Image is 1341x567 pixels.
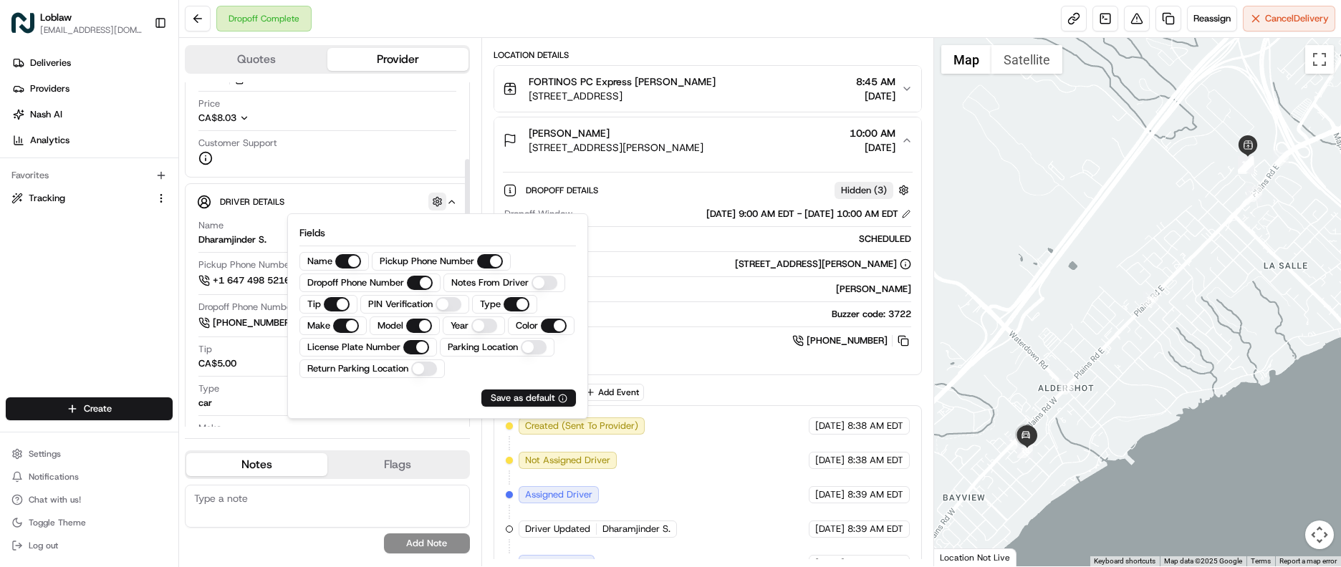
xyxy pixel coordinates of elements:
span: Nash AI [30,108,62,121]
label: License Plate Number [307,341,400,354]
label: Year [451,319,468,332]
img: 1736555255976-a54dd68f-1ca7-489b-9aae-adbdc363a1c4 [14,137,40,163]
span: Log out [29,540,58,551]
div: CA$5.00 [198,357,236,370]
button: Reassign [1187,6,1237,31]
div: car [198,397,212,409]
p: Fields [299,226,576,240]
a: Report a map error [1279,557,1337,565]
a: Deliveries [6,52,178,74]
div: Dharamjinder S. [198,233,266,246]
a: Providers [6,77,178,100]
span: [STREET_ADDRESS] [529,89,716,103]
button: Tracking [6,187,173,210]
span: [DATE] [850,140,895,155]
span: Knowledge Base [29,320,110,334]
label: Tip [307,298,321,311]
span: Pylon [143,355,173,366]
label: Parking Location [448,341,518,354]
span: +1 647 498 5216 ext. 86445493 [213,274,357,287]
span: [DATE] [815,523,845,535]
span: API Documentation [135,320,230,334]
button: Show satellite imagery [991,45,1062,74]
a: Powered byPylon [101,354,173,366]
div: 10 [1238,156,1254,172]
div: [PERSON_NAME][STREET_ADDRESS][PERSON_NAME]10:00 AM[DATE] [494,163,922,374]
div: SCHEDULED [572,233,912,246]
button: Flags [327,453,468,476]
div: [PERSON_NAME] [579,283,912,296]
a: Analytics [6,129,178,152]
span: Customer Support [198,137,277,150]
span: [DATE] [815,454,845,467]
span: Chat with us! [29,494,81,505]
span: [STREET_ADDRESS][PERSON_NAME] [529,140,703,155]
span: Cancel Delivery [1265,12,1329,25]
button: Log out [6,535,173,556]
img: Loblaw [11,11,34,34]
span: Type [198,382,219,395]
span: 8:45 AM [856,74,895,89]
span: 9:13 AM [131,222,166,233]
button: Toggle fullscreen view [1305,45,1334,74]
button: Loblaw [40,10,72,24]
a: 📗Knowledge Base [9,314,115,340]
span: Make [198,422,221,435]
a: [PHONE_NUMBER] [198,315,317,331]
span: Not Assigned Driver [525,454,610,467]
span: Create [84,402,112,415]
a: Nash AI [6,103,178,126]
button: Start new chat [244,141,261,158]
span: Tracking [29,192,65,205]
span: CA$8.03 [198,112,236,124]
a: Tracking [11,192,150,205]
a: Terms [1251,557,1271,565]
div: Start new chat [64,137,235,151]
span: [EMAIL_ADDRESS][DOMAIN_NAME] [40,24,143,36]
div: 💻 [121,321,133,333]
button: Driver Details [197,190,458,213]
span: Reassign [1193,12,1231,25]
span: Map data ©2025 Google [1164,557,1242,565]
span: • [123,261,128,272]
span: Hidden ( 3 ) [841,184,887,197]
label: Model [378,319,403,332]
button: Save as default [491,392,567,404]
span: Dropoff Window [504,208,572,220]
label: Notes From Driver [451,276,529,289]
label: Pickup Phone Number [380,255,474,268]
label: Name [307,255,332,268]
label: Type [480,298,501,311]
div: 15 [1017,442,1033,458]
div: 4 [1273,150,1289,166]
button: CancelDelivery [1243,6,1335,31]
img: Loblaw 12 agents [14,208,37,231]
span: Settings [29,448,61,460]
p: Welcome 👋 [14,57,261,80]
span: [PERSON_NAME] [529,126,610,140]
span: [DATE] [815,488,845,501]
button: Settings [6,444,173,464]
div: [DATE] 9:00 AM EDT - [DATE] 10:00 AM EDT [706,208,911,220]
a: [PHONE_NUMBER] [792,333,911,349]
span: [DATE] [131,261,160,272]
span: Loblaw 12 agents [44,222,120,233]
span: Providers [30,82,69,95]
span: [DATE] [856,89,895,103]
button: [PERSON_NAME][STREET_ADDRESS][PERSON_NAME]10:00 AM[DATE] [494,117,922,163]
label: Return Parking Location [307,362,408,375]
span: 8:39 AM EDT [847,523,903,535]
span: Dharamjinder S. [602,523,670,535]
div: Favorites [6,164,173,187]
span: Assigned Driver [525,488,592,501]
button: LoblawLoblaw[EMAIL_ADDRESS][DOMAIN_NAME] [6,6,148,40]
div: Buzzer code: 3722 [559,308,912,321]
div: We're available if you need us! [64,151,197,163]
span: [PHONE_NUMBER] [807,334,888,347]
a: +1 647 498 5216 ext. 86445493 [198,273,381,289]
span: 8:38 AM EDT [847,454,903,467]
